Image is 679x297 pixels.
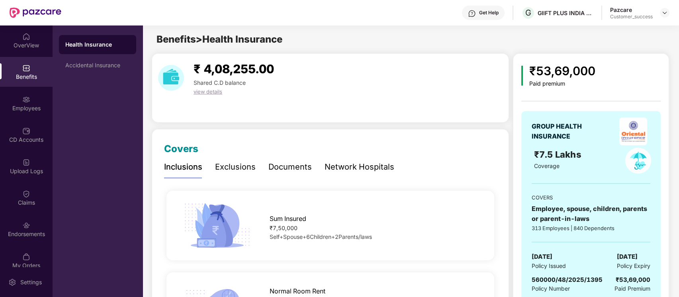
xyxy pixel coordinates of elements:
[617,262,650,270] span: Policy Expiry
[22,253,30,261] img: svg+xml;base64,PHN2ZyBpZD0iTXlfT3JkZXJzIiBkYXRhLW5hbWU9Ik15IE9yZGVycyIgeG1sbnM9Imh0dHA6Ly93d3cudz...
[479,10,499,16] div: Get Help
[8,278,16,286] img: svg+xml;base64,PHN2ZyBpZD0iU2V0dGluZy0yMHgyMCIgeG1sbnM9Imh0dHA6Ly93d3cudzMub3JnLzIwMDAvc3ZnIiB3aW...
[529,62,595,80] div: ₹53,69,000
[158,65,184,91] img: download
[661,10,668,16] img: svg+xml;base64,PHN2ZyBpZD0iRHJvcGRvd24tMzJ4MzIiIHhtbG5zPSJodHRwOi8vd3d3LnczLm9yZy8yMDAwL3N2ZyIgd2...
[270,214,306,224] span: Sum Insured
[532,121,601,141] div: GROUP HEALTH INSURANCE
[65,62,130,68] div: Accidental Insurance
[270,224,479,233] div: ₹7,50,000
[532,204,650,224] div: Employee, spouse, children, parents or parent-in-laws
[616,275,650,285] div: ₹53,69,000
[610,6,653,14] div: Pazcare
[268,161,312,173] div: Documents
[525,8,531,18] span: G
[194,88,222,95] span: view details
[610,14,653,20] div: Customer_success
[22,64,30,72] img: svg+xml;base64,PHN2ZyBpZD0iQmVuZWZpdHMiIHhtbG5zPSJodHRwOi8vd3d3LnczLm9yZy8yMDAwL3N2ZyIgd2lkdGg9Ij...
[614,284,650,293] span: Paid Premium
[65,41,130,49] div: Health Insurance
[521,66,523,86] img: icon
[215,161,256,173] div: Exclusions
[468,10,476,18] img: svg+xml;base64,PHN2ZyBpZD0iSGVscC0zMngzMiIgeG1sbnM9Imh0dHA6Ly93d3cudzMub3JnLzIwMDAvc3ZnIiB3aWR0aD...
[532,193,650,201] div: COVERS
[529,80,595,87] div: Paid premium
[18,278,44,286] div: Settings
[22,190,30,198] img: svg+xml;base64,PHN2ZyBpZD0iQ2xhaW0iIHhtbG5zPSJodHRwOi8vd3d3LnczLm9yZy8yMDAwL3N2ZyIgd2lkdGg9IjIwIi...
[532,285,570,292] span: Policy Number
[164,161,202,173] div: Inclusions
[532,276,603,283] span: 560000/48/2025/1395
[194,79,246,86] span: Shared C.D balance
[538,9,593,17] div: GIIFT PLUS INDIA PRIVATE LIMITED
[22,96,30,104] img: svg+xml;base64,PHN2ZyBpZD0iRW1wbG95ZWVzIiB4bWxucz0iaHR0cDovL3d3dy53My5vcmcvMjAwMC9zdmciIHdpZHRoPS...
[22,221,30,229] img: svg+xml;base64,PHN2ZyBpZD0iRW5kb3JzZW1lbnRzIiB4bWxucz0iaHR0cDovL3d3dy53My5vcmcvMjAwMC9zdmciIHdpZH...
[534,162,560,169] span: Coverage
[534,149,583,160] span: ₹7.5 Lakhs
[194,62,274,76] span: ₹ 4,08,255.00
[625,148,651,174] img: policyIcon
[270,233,372,240] span: Self+Spouse+6Children+2Parents/laws
[22,158,30,166] img: svg+xml;base64,PHN2ZyBpZD0iVXBsb2FkX0xvZ3MiIGRhdGEtbmFtZT0iVXBsb2FkIExvZ3MiIHhtbG5zPSJodHRwOi8vd3...
[181,201,253,250] img: icon
[325,161,394,173] div: Network Hospitals
[617,252,638,262] span: [DATE]
[10,8,61,18] img: New Pazcare Logo
[22,33,30,41] img: svg+xml;base64,PHN2ZyBpZD0iSG9tZSIgeG1sbnM9Imh0dHA6Ly93d3cudzMub3JnLzIwMDAvc3ZnIiB3aWR0aD0iMjAiIG...
[270,286,325,296] span: Normal Room Rent
[532,262,566,270] span: Policy Issued
[532,252,552,262] span: [DATE]
[164,143,198,154] span: Covers
[157,33,282,45] span: Benefits > Health Insurance
[532,224,650,232] div: 313 Employees | 840 Dependents
[619,117,647,145] img: insurerLogo
[22,127,30,135] img: svg+xml;base64,PHN2ZyBpZD0iQ0RfQWNjb3VudHMiIGRhdGEtbmFtZT0iQ0QgQWNjb3VudHMiIHhtbG5zPSJodHRwOi8vd3...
